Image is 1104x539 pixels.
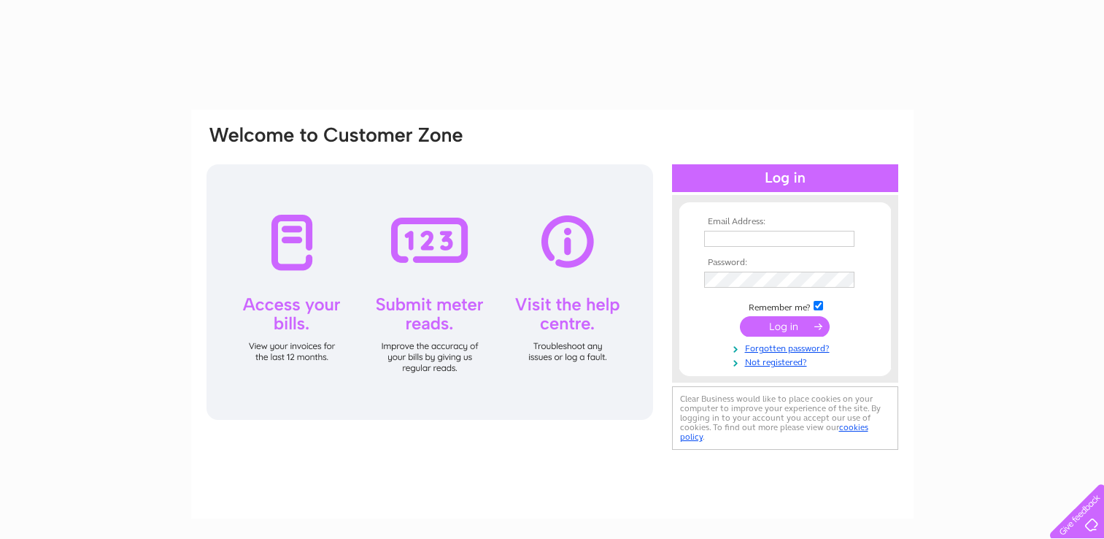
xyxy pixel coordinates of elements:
div: Clear Business would like to place cookies on your computer to improve your experience of the sit... [672,386,898,450]
a: Forgotten password? [704,340,870,354]
a: Not registered? [704,354,870,368]
th: Email Address: [700,217,870,227]
a: cookies policy [680,422,868,442]
td: Remember me? [700,299,870,313]
input: Submit [740,316,830,337]
th: Password: [700,258,870,268]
